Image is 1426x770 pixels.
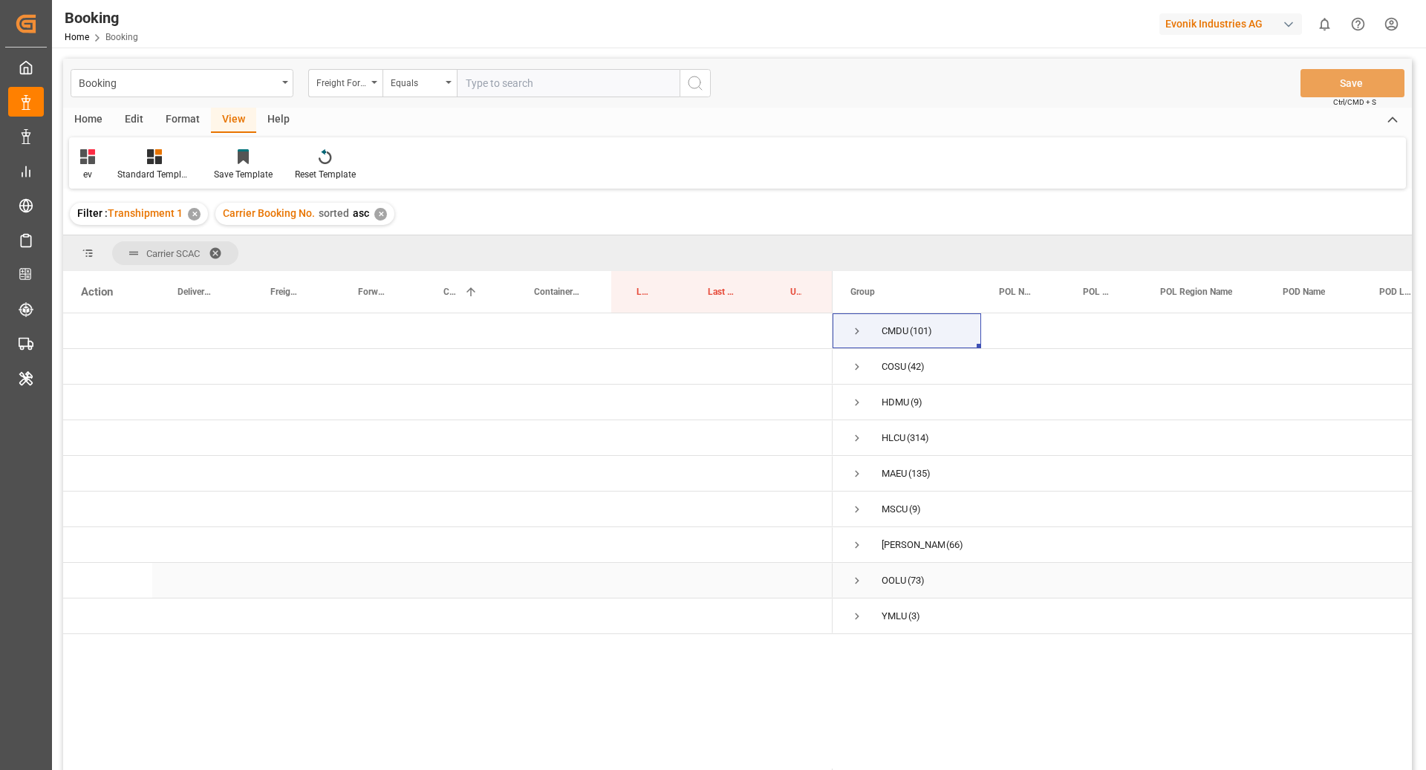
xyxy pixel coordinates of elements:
[882,457,907,491] div: MAEU
[358,287,387,297] span: Forwarder Name
[457,69,680,97] input: Type to search
[1159,13,1302,35] div: Evonik Industries AG
[391,73,441,90] div: Equals
[63,385,833,420] div: Press SPACE to select this row.
[790,287,801,297] span: Update Last Opened By
[63,420,833,456] div: Press SPACE to select this row.
[154,108,211,133] div: Format
[882,314,908,348] div: CMDU
[146,248,200,259] span: Carrier SCAC
[1160,287,1232,297] span: POL Region Name
[79,73,277,91] div: Booking
[907,421,929,455] span: (314)
[999,287,1034,297] span: POL Name
[1283,287,1325,297] span: POD Name
[77,207,108,219] span: Filter :
[214,168,273,181] div: Save Template
[108,207,183,219] span: Transhipment 1
[63,349,833,385] div: Press SPACE to select this row.
[882,350,906,384] div: COSU
[63,527,833,563] div: Press SPACE to select this row.
[63,598,833,634] div: Press SPACE to select this row.
[308,69,382,97] button: open menu
[882,385,909,420] div: HDMU
[63,563,833,598] div: Press SPACE to select this row.
[680,69,711,97] button: search button
[882,492,908,526] div: MSCU
[80,168,95,181] div: ev
[295,168,356,181] div: Reset Template
[1379,287,1414,297] span: POD Locode
[270,287,302,297] span: Freight Forwarder's Reference No.
[882,528,945,562] div: [PERSON_NAME]
[63,456,833,492] div: Press SPACE to select this row.
[117,168,192,181] div: Standard Templates
[188,208,201,221] div: ✕
[1300,69,1404,97] button: Save
[637,287,651,297] span: Last Opened Date
[882,421,905,455] div: HLCU
[63,492,833,527] div: Press SPACE to select this row.
[882,599,907,633] div: YMLU
[353,207,369,219] span: asc
[65,7,138,29] div: Booking
[65,32,89,42] a: Home
[908,599,920,633] span: (3)
[211,108,256,133] div: View
[382,69,457,97] button: open menu
[909,492,921,526] span: (9)
[316,73,367,90] div: Freight Forwarder's Reference No.
[1341,7,1375,41] button: Help Center
[81,285,113,298] div: Action
[534,287,580,297] span: Container No.
[319,207,349,219] span: sorted
[911,385,922,420] span: (9)
[946,528,963,562] span: (66)
[908,350,925,384] span: (42)
[1333,97,1376,108] span: Ctrl/CMD + S
[63,313,833,349] div: Press SPACE to select this row.
[443,287,458,297] span: Carrier Booking No.
[908,564,925,598] span: (73)
[850,287,875,297] span: Group
[708,287,734,297] span: Last Opened By
[882,564,906,598] div: OOLU
[910,314,932,348] span: (101)
[1159,10,1308,38] button: Evonik Industries AG
[374,208,387,221] div: ✕
[114,108,154,133] div: Edit
[1308,7,1341,41] button: show 0 new notifications
[908,457,931,491] span: (135)
[1083,287,1111,297] span: POL Locode
[256,108,301,133] div: Help
[178,287,214,297] span: Delivery No.
[223,207,315,219] span: Carrier Booking No.
[71,69,293,97] button: open menu
[63,108,114,133] div: Home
